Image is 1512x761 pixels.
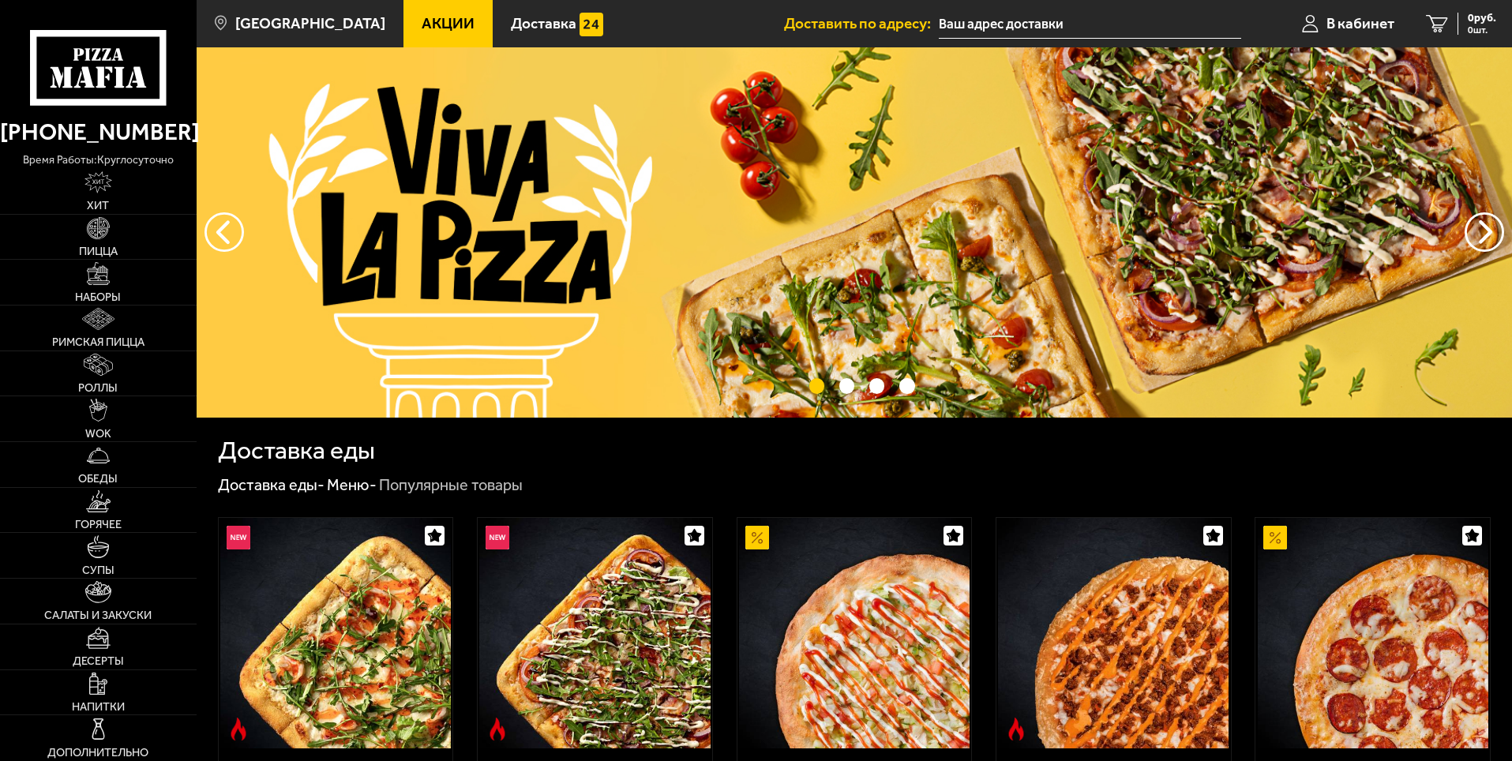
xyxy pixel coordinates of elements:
[79,246,118,257] span: Пицца
[78,382,118,393] span: Роллы
[422,16,475,31] span: Акции
[784,16,939,31] span: Доставить по адресу:
[227,718,250,741] img: Острое блюдо
[479,518,710,748] img: Римская с мясным ассорти
[580,13,603,36] img: 15daf4d41897b9f0e9f617042186c801.svg
[204,212,244,252] button: следующий
[52,336,144,347] span: Римская пицца
[73,655,124,666] span: Десерты
[1465,212,1504,252] button: предыдущий
[478,518,712,748] a: НовинкаОстрое блюдоРимская с мясным ассорти
[996,518,1231,748] a: Острое блюдоБиф чили 25 см (толстое с сыром)
[939,9,1241,39] input: Ваш адрес доставки
[218,438,375,463] h1: Доставка еды
[839,378,854,393] button: точки переключения
[85,428,111,439] span: WOK
[235,16,385,31] span: [GEOGRAPHIC_DATA]
[75,519,122,530] span: Горячее
[78,473,118,484] span: Обеды
[869,378,884,393] button: точки переключения
[486,718,509,741] img: Острое блюдо
[82,564,114,575] span: Супы
[219,518,453,748] a: НовинкаОстрое блюдоРимская с креветками
[511,16,576,31] span: Доставка
[44,609,152,620] span: Салаты и закуски
[1263,526,1287,549] img: Акционный
[739,518,970,748] img: Аль-Шам 25 см (тонкое тесто)
[379,475,523,496] div: Популярные товары
[1004,718,1028,741] img: Острое блюдо
[72,701,125,712] span: Напитки
[75,291,121,302] span: Наборы
[486,526,509,549] img: Новинка
[737,518,972,748] a: АкционныйАль-Шам 25 см (тонкое тесто)
[1468,25,1496,35] span: 0 шт.
[1326,16,1394,31] span: В кабинет
[899,378,914,393] button: точки переключения
[1258,518,1488,748] img: Пепперони 25 см (толстое с сыром)
[220,518,451,748] img: Римская с креветками
[745,526,769,549] img: Акционный
[809,378,824,393] button: точки переключения
[218,475,325,494] a: Доставка еды-
[87,200,109,211] span: Хит
[327,475,377,494] a: Меню-
[227,526,250,549] img: Новинка
[1255,518,1490,748] a: АкционныйПепперони 25 см (толстое с сыром)
[998,518,1229,748] img: Биф чили 25 см (толстое с сыром)
[1468,13,1496,24] span: 0 руб.
[47,747,148,758] span: Дополнительно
